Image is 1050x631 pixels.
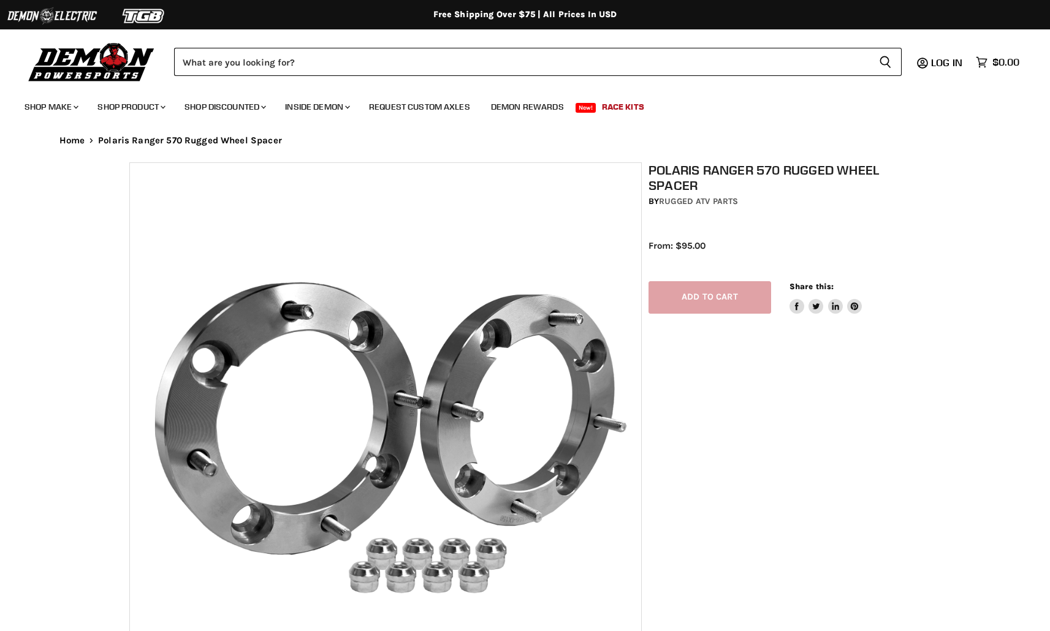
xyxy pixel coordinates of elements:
a: Inside Demon [276,94,357,119]
img: TGB Logo 2 [98,4,190,28]
span: Share this: [789,282,834,291]
span: Polaris Ranger 570 Rugged Wheel Spacer [98,135,282,146]
a: Home [59,135,85,146]
img: Demon Electric Logo 2 [6,4,98,28]
a: Log in [926,57,970,68]
img: Demon Powersports [25,40,159,83]
aside: Share this: [789,281,862,314]
a: Rugged ATV Parts [659,196,738,206]
nav: Breadcrumbs [35,135,1016,146]
span: From: $95.00 [649,240,706,251]
ul: Main menu [15,89,1016,119]
button: Search [869,48,902,76]
a: Demon Rewards [482,94,573,119]
span: New! [576,103,596,113]
a: Race Kits [593,94,653,119]
span: Log in [931,56,962,69]
a: Shop Product [88,94,173,119]
a: Shop Make [15,94,86,119]
h1: Polaris Ranger 570 Rugged Wheel Spacer [649,162,928,193]
form: Product [174,48,902,76]
span: $0.00 [992,56,1019,68]
input: Search [174,48,869,76]
a: Shop Discounted [175,94,273,119]
div: Free Shipping Over $75 | All Prices In USD [35,9,1016,20]
div: by [649,195,928,208]
a: Request Custom Axles [360,94,479,119]
a: $0.00 [970,53,1025,71]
